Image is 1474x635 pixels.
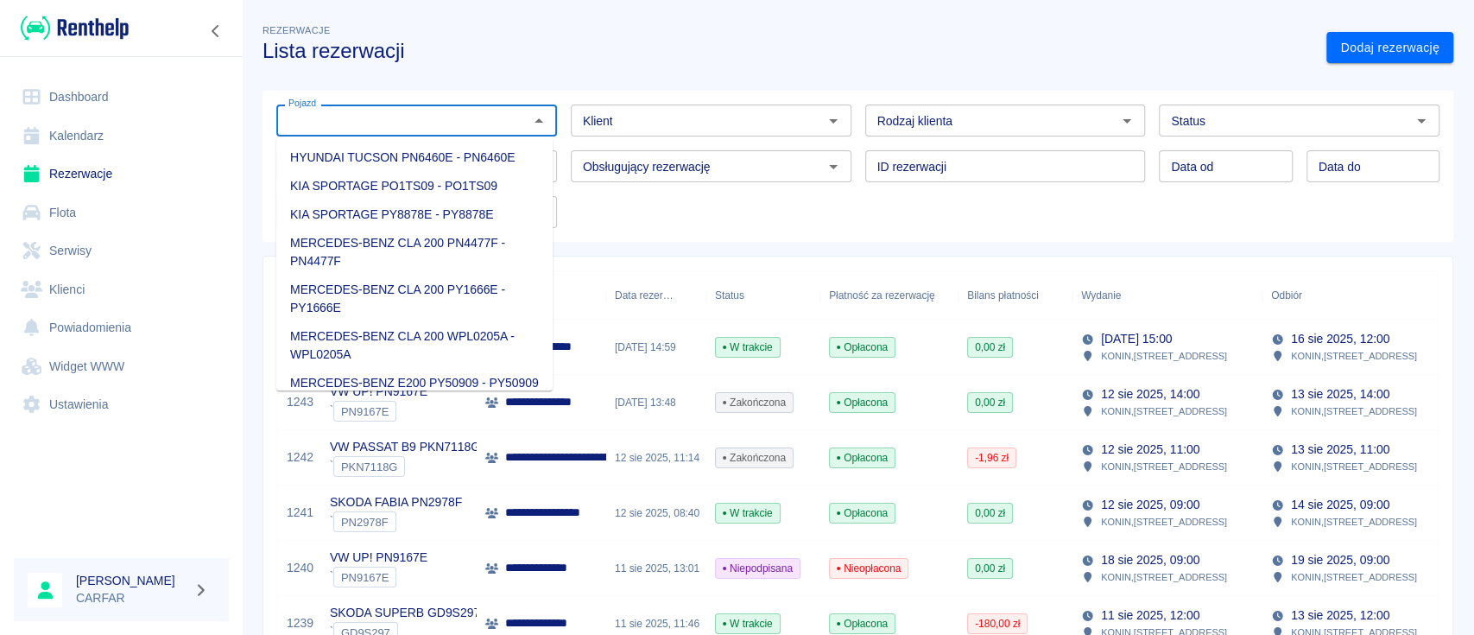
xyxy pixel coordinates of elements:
[334,460,404,473] span: PKN7118G
[276,276,553,322] li: MERCEDES-BENZ CLA 200 PY1666E - PY1666E
[1291,514,1417,530] p: KONIN , [STREET_ADDRESS]
[1101,459,1227,474] p: KONIN , [STREET_ADDRESS]
[14,117,229,156] a: Kalendarz
[958,271,1072,320] div: Bilans płatności
[1159,150,1292,182] input: DD.MM.YYYY
[821,109,845,133] button: Otwórz
[967,271,1039,320] div: Bilans płatności
[968,616,1027,632] span: -180,00 zł
[1306,150,1439,182] input: DD.MM.YYYY
[1101,551,1199,569] p: 18 sie 2025, 09:00
[615,271,674,320] div: Data rezerwacji
[14,78,229,117] a: Dashboard
[203,20,229,42] button: Zwiń nawigację
[330,549,427,567] p: VW UP! PN9167E
[830,340,895,355] span: Opłacona
[1291,459,1417,474] p: KONIN , [STREET_ADDRESS]
[716,616,780,632] span: W trakcie
[968,340,1012,355] span: 0,00 zł
[287,448,313,467] a: 1242
[334,516,395,529] span: PN2978F
[1291,569,1417,585] p: KONIN , [STREET_ADDRESS]
[76,589,187,607] p: CARFAR
[606,375,706,430] div: [DATE] 13:48
[716,505,780,521] span: W trakcie
[330,604,480,622] p: SKODA SUPERB GD9S297
[715,271,744,320] div: Status
[1291,441,1389,459] p: 13 sie 2025, 11:00
[1101,441,1199,459] p: 12 sie 2025, 11:00
[968,395,1012,410] span: 0,00 zł
[1291,330,1389,348] p: 16 sie 2025, 12:00
[1101,496,1199,514] p: 12 sie 2025, 09:00
[1409,109,1433,133] button: Otwórz
[716,395,793,410] span: Zakończona
[527,109,551,133] button: Zamknij
[968,450,1015,466] span: -1,96 zł
[76,572,187,589] h6: [PERSON_NAME]
[334,405,395,418] span: PN9167E
[1101,348,1227,364] p: KONIN , [STREET_ADDRESS]
[1271,271,1302,320] div: Odbiór
[1291,385,1389,403] p: 13 sie 2025, 14:00
[14,308,229,347] a: Powiadomienia
[1101,606,1199,625] p: 11 sie 2025, 12:00
[1291,606,1389,625] p: 13 sie 2025, 12:00
[829,271,935,320] div: Płatność za rezerwację
[1072,271,1262,320] div: Wydanie
[716,561,800,576] span: Niepodpisana
[276,229,553,276] li: MERCEDES-BENZ CLA 200 PN4477F - PN4477F
[716,340,780,355] span: W trakcie
[830,505,895,521] span: Opłacona
[830,561,908,576] span: Nieopłacona
[674,283,698,308] button: Sort
[1291,496,1389,514] p: 14 sie 2025, 09:00
[330,383,427,401] p: VW UP! PN9167E
[1081,271,1121,320] div: Wydanie
[1101,385,1199,403] p: 12 sie 2025, 14:00
[276,322,553,369] li: MERCEDES-BENZ CLA 200 WPL0205A - WPL0205A
[287,393,313,411] a: 1243
[287,504,313,522] a: 1241
[263,25,330,35] span: Rezerwacje
[1101,514,1227,530] p: KONIN , [STREET_ADDRESS]
[706,271,820,320] div: Status
[716,450,793,466] span: Zakończona
[14,270,229,309] a: Klienci
[276,172,553,200] li: KIA SPORTAGE PO1TS09 - PO1TS09
[606,320,706,375] div: [DATE] 14:59
[830,450,895,466] span: Opłacona
[288,97,316,110] label: Pojazd
[830,395,895,410] span: Opłacona
[276,369,553,397] li: MERCEDES-BENZ E200 PY50909 - PY50909
[1291,348,1417,364] p: KONIN , [STREET_ADDRESS]
[830,616,895,632] span: Opłacona
[1101,403,1227,419] p: KONIN , [STREET_ADDRESS]
[606,486,706,541] div: 12 sie 2025, 08:40
[1326,32,1453,64] a: Dodaj rezerwację
[330,567,427,587] div: `
[606,430,706,486] div: 12 sie 2025, 11:14
[287,614,313,632] a: 1239
[968,561,1012,576] span: 0,00 zł
[820,271,958,320] div: Płatność za rezerwację
[330,493,462,511] p: SKODA FABIA PN2978F
[287,559,313,577] a: 1240
[276,143,553,172] li: HYUNDAI TUCSON PN6460E - PN6460E
[14,155,229,194] a: Rezerwacje
[330,438,480,456] p: VW PASSAT B9 PKN7118G
[1115,109,1139,133] button: Otwórz
[968,505,1012,521] span: 0,00 zł
[263,39,1313,63] h3: Lista rezerwacji
[21,14,129,42] img: Renthelp logo
[14,232,229,270] a: Serwisy
[1121,283,1145,308] button: Sort
[14,14,129,42] a: Renthelp logo
[276,200,553,229] li: KIA SPORTAGE PY8878E - PY8878E
[330,456,480,477] div: `
[14,347,229,386] a: Widget WWW
[1101,569,1227,585] p: KONIN , [STREET_ADDRESS]
[1262,271,1452,320] div: Odbiór
[477,271,606,320] div: Klient
[1101,330,1172,348] p: [DATE] 15:00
